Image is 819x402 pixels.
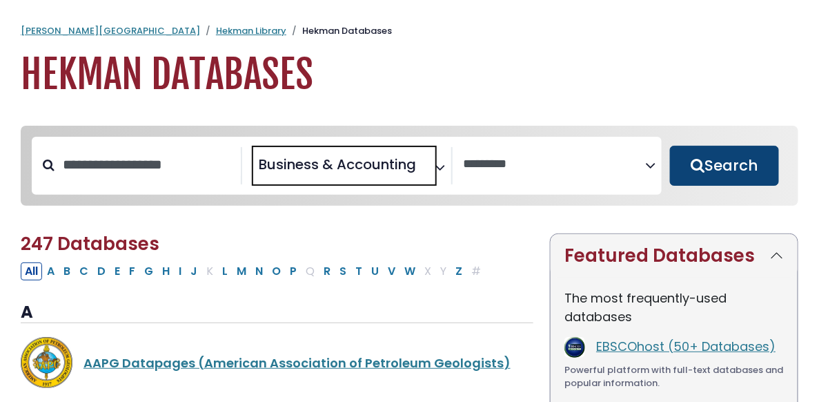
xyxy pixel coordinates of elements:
[253,154,416,175] li: Business & Accounting
[21,262,486,279] div: Alpha-list to filter by first letter of database name
[55,153,241,176] input: Search database by title or keyword
[21,52,798,98] h1: Hekman Databases
[21,231,159,256] span: 247 Databases
[216,24,286,37] a: Hekman Library
[259,154,416,175] span: Business & Accounting
[93,262,110,280] button: Filter Results D
[596,338,776,355] a: EBSCOhost (50+ Databases)
[59,262,75,280] button: Filter Results B
[21,303,533,323] h3: A
[670,146,780,186] button: Submit for Search Results
[125,262,139,280] button: Filter Results F
[286,262,301,280] button: Filter Results P
[140,262,157,280] button: Filter Results G
[551,234,798,278] button: Featured Databases
[83,354,511,372] a: AAPG Datapages (American Association of Petroleum Geologists)
[158,262,174,280] button: Filter Results H
[21,24,200,37] a: [PERSON_NAME][GEOGRAPHIC_DATA]
[186,262,201,280] button: Filter Results J
[175,262,186,280] button: Filter Results I
[75,262,92,280] button: Filter Results C
[21,126,798,206] nav: Search filters
[564,363,784,390] div: Powerful platform with full-text databases and popular information.
[419,162,428,176] textarea: Search
[351,262,366,280] button: Filter Results T
[218,262,232,280] button: Filter Results L
[110,262,124,280] button: Filter Results E
[43,262,59,280] button: Filter Results A
[319,262,335,280] button: Filter Results R
[400,262,420,280] button: Filter Results W
[367,262,383,280] button: Filter Results U
[233,262,250,280] button: Filter Results M
[564,289,784,326] p: The most frequently-used databases
[464,157,646,172] textarea: Search
[286,24,392,38] li: Hekman Databases
[21,24,798,38] nav: breadcrumb
[384,262,399,280] button: Filter Results V
[21,262,42,280] button: All
[335,262,351,280] button: Filter Results S
[451,262,466,280] button: Filter Results Z
[268,262,285,280] button: Filter Results O
[251,262,267,280] button: Filter Results N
